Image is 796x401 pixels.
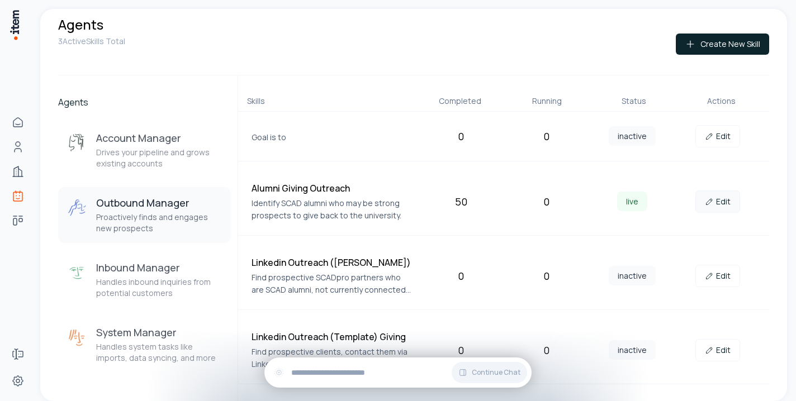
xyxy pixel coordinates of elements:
span: live [617,192,647,211]
div: 0 [508,342,585,358]
button: System ManagerSystem ManagerHandles system tasks like imports, data syncing, and more [58,317,231,373]
p: Handles inbound inquiries from potential customers [96,276,222,299]
div: 0 [508,194,585,209]
p: Proactively finds and engages new prospects [96,212,222,234]
div: 50 [423,194,499,209]
button: Inbound ManagerInbound ManagerHandles inbound inquiries from potential customers [58,252,231,308]
div: Completed [421,96,499,107]
p: Goal is to [252,131,414,144]
div: Running [508,96,586,107]
h1: Agents [58,16,103,34]
img: Item Brain Logo [9,9,20,41]
h2: Agents [58,96,231,109]
p: Find prospective SCADpro partners who are SCAD alumni, not currently connected to SCAD, in a deci... [252,271,414,296]
a: Forms [7,343,29,365]
span: inactive [609,126,656,146]
a: Edit [695,125,740,147]
a: Companies [7,160,29,183]
h4: Linkedin Outreach (Template) Giving [252,330,414,343]
p: Drives your pipeline and grows existing accounts [96,147,222,169]
h3: System Manager [96,326,222,339]
div: 0 [423,128,499,144]
img: Inbound Manager [67,263,87,283]
p: Identify SCAD alumni who may be strong prospects to give back to the university. [252,197,414,222]
a: Settings [7,370,29,392]
button: Outbound ManagerOutbound ManagerProactively finds and engages new prospects [58,187,231,243]
a: Home [7,111,29,133]
h4: Linkedin Outreach ([PERSON_NAME]) [252,256,414,269]
div: 0 [508,268,585,284]
a: deals [7,209,29,232]
p: Find prospective clients, contact them via LinkedIn, and schedule a call with the team. [252,346,414,370]
h3: Account Manager [96,131,222,145]
div: Continue Chat [264,357,532,388]
a: Edit [695,265,740,287]
img: System Manager [67,328,87,348]
img: Outbound Manager [67,198,87,218]
h3: Outbound Manager [96,196,222,209]
button: Create New Skill [676,34,769,55]
span: inactive [609,340,656,360]
a: Agents [7,185,29,207]
span: inactive [609,266,656,285]
a: Contacts [7,136,29,158]
span: Continue Chat [472,368,520,377]
button: Continue Chat [452,362,527,383]
p: 3 Active Skills Total [58,36,125,47]
div: Actions [682,96,760,107]
h4: Alumni Giving Outreach [252,182,414,195]
div: 0 [508,128,585,144]
div: 0 [423,268,499,284]
div: 0 [423,342,499,358]
p: Handles system tasks like imports, data syncing, and more [96,341,222,364]
button: Account ManagerAccount ManagerDrives your pipeline and grows existing accounts [58,122,231,178]
div: Skills [247,96,412,107]
a: Edit [695,190,740,213]
div: Status [595,96,674,107]
h3: Inbound Manager [96,261,222,274]
img: Account Manager [67,133,87,154]
a: Edit [695,339,740,361]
